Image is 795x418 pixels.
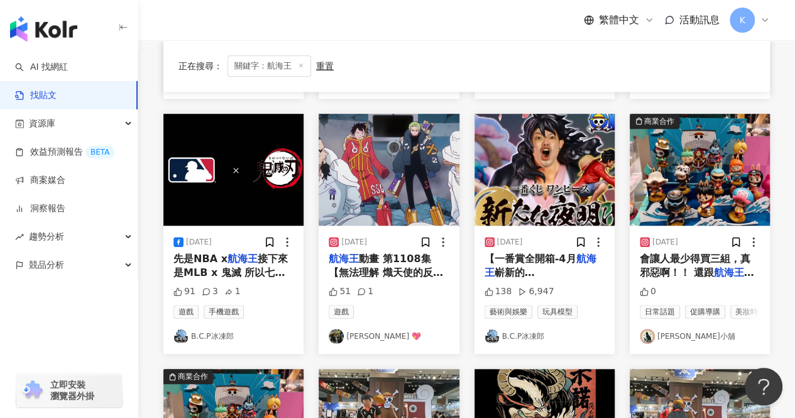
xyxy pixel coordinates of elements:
[173,285,195,298] div: 91
[497,237,523,248] div: [DATE]
[485,305,532,319] span: 藝術與娛樂
[173,305,199,319] span: 遊戲
[20,380,45,400] img: chrome extension
[228,253,258,265] mark: 航海王
[224,285,241,298] div: 1
[640,329,760,344] a: KOL Avatar[PERSON_NAME]小舖
[644,115,674,128] div: 商業合作
[202,285,218,298] div: 3
[679,14,720,26] span: 活動訊息
[15,233,24,241] span: rise
[518,285,554,298] div: 6,947
[357,285,373,298] div: 1
[640,329,655,344] img: KOL Avatar
[316,61,334,71] div: 重置
[640,305,680,319] span: 日常話題
[652,237,678,248] div: [DATE]
[485,253,576,265] span: 【一番賞全開箱-4月
[173,329,189,344] img: KOL Avatar
[329,329,344,344] img: KOL Avatar
[173,329,293,344] a: KOL AvatarB.C.P冰凍郎
[329,285,351,298] div: 51
[685,305,725,319] span: 促購導購
[739,13,745,27] span: K
[228,55,311,77] span: 關鍵字：航海王
[341,237,367,248] div: [DATE]
[319,114,459,226] img: post-image
[730,305,770,319] span: 美妝時尚
[485,329,500,344] img: KOL Avatar
[630,114,770,226] img: post-image
[204,305,244,319] span: 手機遊戲
[15,174,65,187] a: 商案媒合
[15,61,68,74] a: searchAI 找網紅
[537,305,578,319] span: 玩具模型
[474,114,615,226] img: post-image
[485,329,605,344] a: KOL AvatarB.C.P冰凍郎
[630,114,770,226] button: 商業合作
[485,285,512,298] div: 138
[50,379,94,402] span: 立即安裝 瀏覽器外掛
[15,89,57,102] a: 找貼文
[640,253,750,278] span: 會讓人最少得買三組，真邪惡啊！！ 還跟
[640,285,656,298] div: 0
[173,253,228,265] span: 先是NBA x
[329,253,447,307] span: 動畫 第1108集 【無法理解 熾天使的反叛 理解不能! セラフィムの反逆! 】 #
[178,370,208,383] div: 商業合作
[29,251,64,279] span: 競品分析
[186,237,212,248] div: [DATE]
[713,267,754,278] mark: 航海王
[178,61,222,71] span: 正在搜尋 ：
[163,114,304,226] img: post-image
[16,373,122,407] a: chrome extension立即安裝 瀏覽器外掛
[15,146,114,158] a: 效益預測報告BETA
[329,253,359,265] mark: 航海王
[329,305,354,319] span: 遊戲
[599,13,639,27] span: 繁體中文
[29,109,55,138] span: 資源庫
[329,329,449,344] a: KOL Avatar[PERSON_NAME] 💖
[15,202,65,215] a: 洞察報告
[10,16,77,41] img: logo
[29,223,64,251] span: 趨勢分析
[745,368,782,405] iframe: Help Scout Beacon - Open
